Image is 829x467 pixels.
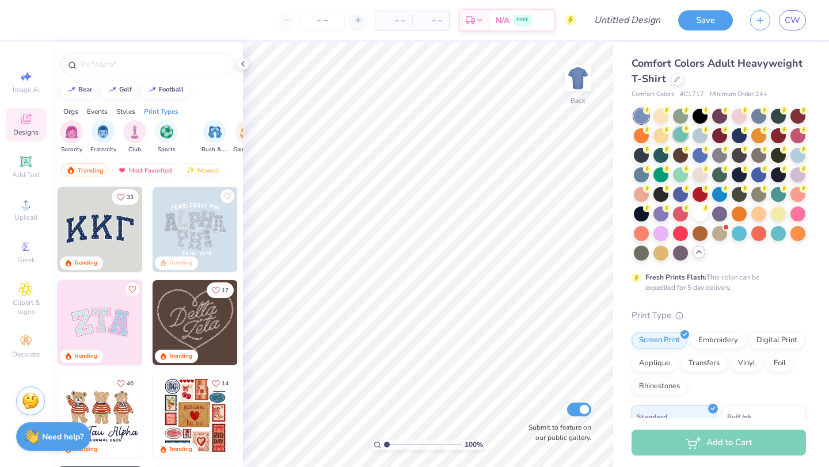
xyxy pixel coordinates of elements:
[208,125,222,139] img: Rush & Bid Image
[496,14,509,26] span: N/A
[61,163,109,177] div: Trending
[153,373,238,458] img: 6de2c09e-6ade-4b04-8ea6-6dac27e4729e
[785,14,800,27] span: CW
[153,187,238,272] img: 5a4b4175-9e88-49c8-8a23-26d96782ddc6
[181,163,225,177] div: Newest
[78,86,92,93] div: bear
[632,378,687,395] div: Rhinestones
[123,120,146,154] button: filter button
[159,86,184,93] div: football
[147,86,157,93] img: trend_line.gif
[585,9,670,32] input: Untitled Design
[74,352,97,361] div: Trending
[207,282,234,298] button: Like
[201,120,228,154] button: filter button
[112,376,139,391] button: Like
[119,86,132,93] div: golf
[112,189,139,205] button: Like
[42,431,83,442] strong: Need help?
[516,16,528,24] span: FREE
[155,120,178,154] div: filter for Sports
[632,90,674,99] span: Comfort Colors
[632,56,803,86] span: Comfort Colors Adult Heavyweight T-Shirt
[12,350,40,359] span: Decorate
[128,146,141,154] span: Club
[13,128,39,137] span: Designs
[201,146,228,154] span: Rush & Bid
[632,309,806,322] div: Print Type
[678,10,733,30] button: Save
[160,125,173,139] img: Sports Image
[14,213,37,222] span: Upload
[60,120,83,154] div: filter for Sorority
[220,189,234,203] button: Like
[116,106,135,117] div: Styles
[13,85,40,94] span: Image AI
[142,187,227,272] img: edfb13fc-0e43-44eb-bea2-bf7fc0dd67f9
[691,332,746,349] div: Embroidery
[60,120,83,154] button: filter button
[153,280,238,365] img: 12710c6a-dcc0-49ce-8688-7fe8d5f96fe2
[12,170,40,179] span: Add Text
[222,288,229,293] span: 17
[731,355,763,372] div: Vinyl
[233,120,260,154] button: filter button
[142,280,227,365] img: 5ee11766-d822-42f5-ad4e-763472bf8dcf
[201,120,228,154] div: filter for Rush & Bid
[637,411,667,423] span: Standard
[63,106,78,117] div: Orgs
[108,86,117,93] img: trend_line.gif
[632,355,678,372] div: Applique
[87,106,108,117] div: Events
[17,255,35,265] span: Greek
[681,355,727,372] div: Transfers
[779,10,806,30] a: CW
[233,146,260,154] span: Game Day
[222,381,229,386] span: 14
[6,298,46,316] span: Clipart & logos
[126,282,139,296] button: Like
[144,106,178,117] div: Print Types
[645,272,787,293] div: This color can be expedited for 5 day delivery.
[66,166,75,174] img: trending.gif
[123,120,146,154] div: filter for Club
[240,125,253,139] img: Game Day Image
[117,166,127,174] img: most_fav.gif
[382,14,405,26] span: – –
[141,81,189,98] button: football
[112,163,177,177] div: Most Favorited
[237,187,322,272] img: a3f22b06-4ee5-423c-930f-667ff9442f68
[680,90,704,99] span: # C1717
[169,352,192,361] div: Trending
[632,332,687,349] div: Screen Print
[60,81,97,98] button: bear
[300,10,345,30] input: – –
[749,332,805,349] div: Digital Print
[58,280,143,365] img: 9980f5e8-e6a1-4b4a-8839-2b0e9349023c
[90,120,116,154] div: filter for Fraternity
[90,146,116,154] span: Fraternity
[97,125,109,139] img: Fraternity Image
[142,373,227,458] img: d12c9beb-9502-45c7-ae94-40b97fdd6040
[169,445,192,454] div: Trending
[58,373,143,458] img: a3be6b59-b000-4a72-aad0-0c575b892a6b
[727,411,751,423] span: Puff Ink
[419,14,442,26] span: – –
[571,95,585,106] div: Back
[645,273,706,282] strong: Fresh Prints Flash:
[67,86,76,93] img: trend_line.gif
[169,259,192,267] div: Trending
[65,125,78,139] img: Sorority Image
[155,120,178,154] button: filter button
[186,166,195,174] img: Newest.gif
[237,280,322,365] img: ead2b24a-117b-4488-9b34-c08fd5176a7b
[101,81,137,98] button: golf
[522,422,591,443] label: Submit to feature on our public gallery.
[58,187,143,272] img: 3b9aba4f-e317-4aa7-a679-c95a879539bd
[128,125,141,139] img: Club Image
[79,59,227,70] input: Try "Alpha"
[233,120,260,154] div: filter for Game Day
[158,146,176,154] span: Sports
[127,194,134,200] span: 33
[465,439,483,450] span: 100 %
